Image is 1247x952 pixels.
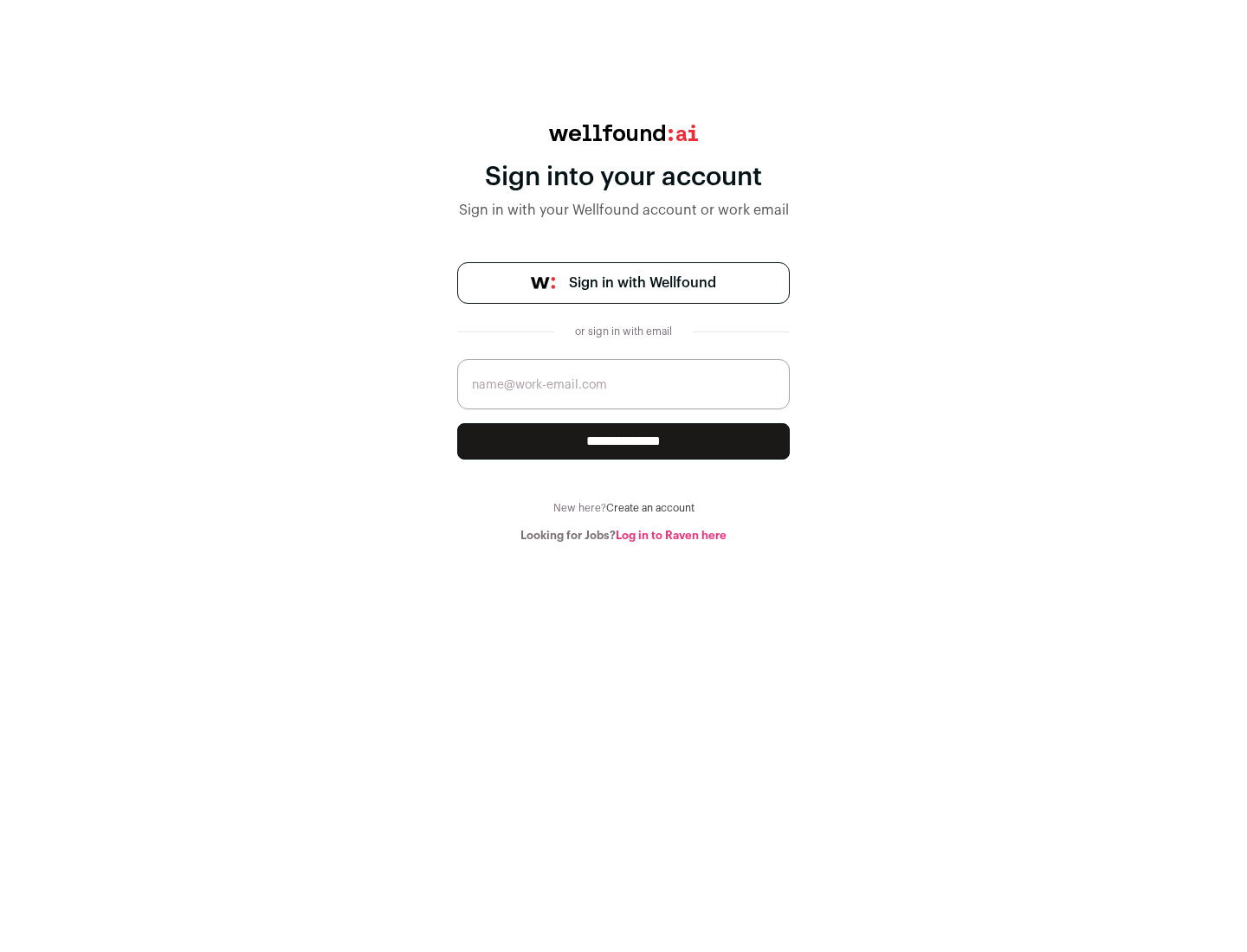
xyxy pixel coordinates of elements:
[457,529,790,543] div: Looking for Jobs?
[457,262,790,304] a: Sign in with Wellfound
[568,325,679,338] div: or sign in with email
[549,125,698,141] img: wellfound:ai
[457,359,790,409] input: name@work-email.com
[569,273,716,293] span: Sign in with Wellfound
[457,162,790,193] div: Sign into your account
[606,503,695,513] a: Create an account
[616,530,727,541] a: Log in to Raven here
[531,277,555,289] img: wellfound-symbol-flush-black-fb3c872781a75f747ccb3a119075da62bfe97bd399995f84a933054e44a575c4.png
[457,501,790,515] div: New here?
[457,200,790,221] div: Sign in with your Wellfound account or work email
